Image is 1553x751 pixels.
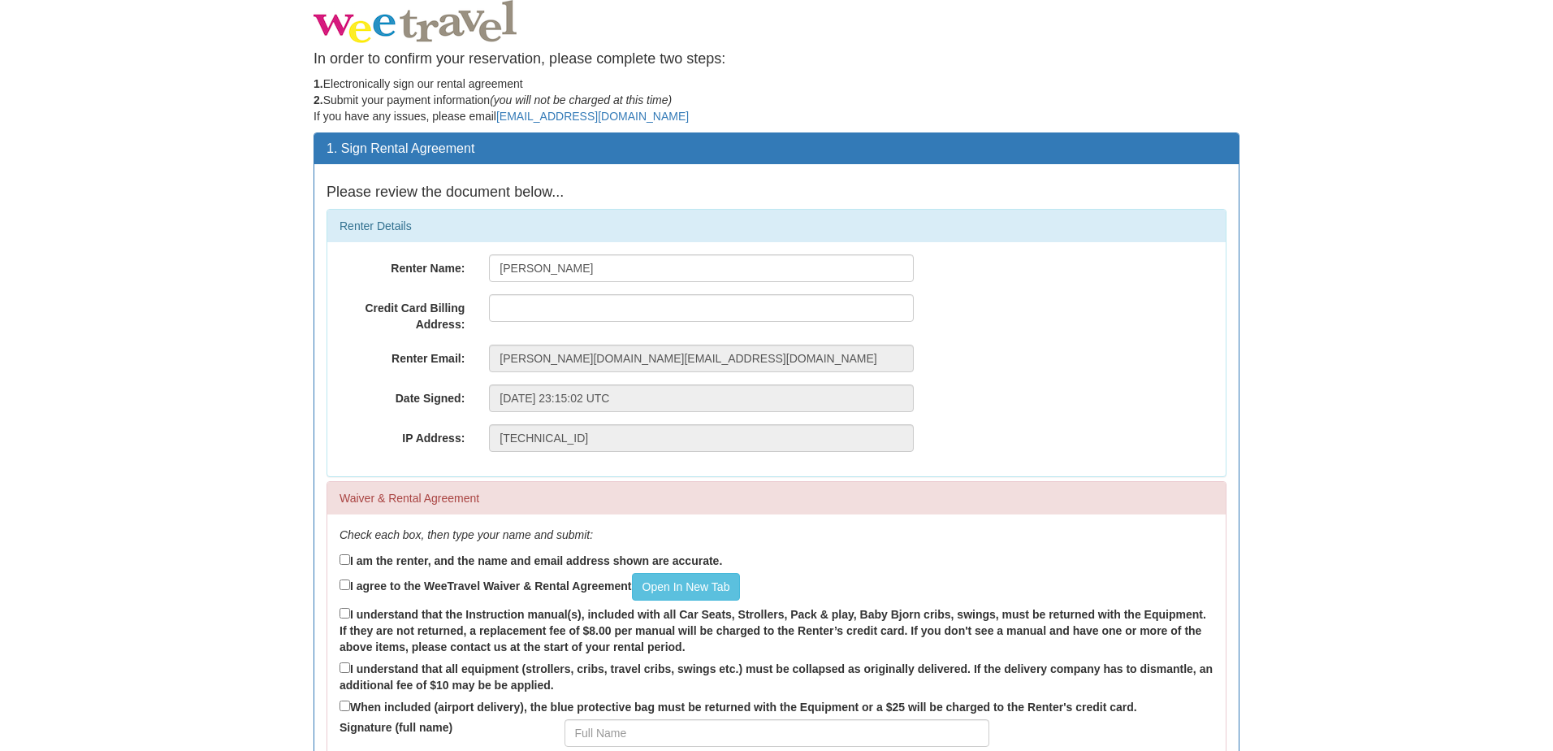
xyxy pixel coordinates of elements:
input: When included (airport delivery), the blue protective bag must be returned with the Equipment or ... [340,701,350,711]
label: I understand that all equipment (strollers, cribs, travel cribs, swings etc.) must be collapsed a... [340,659,1213,693]
label: I am the renter, and the name and email address shown are accurate. [340,551,722,569]
strong: 1. [314,77,323,90]
h4: Please review the document below... [327,184,1226,201]
a: Open In New Tab [632,573,741,601]
input: I understand that the Instruction manual(s), included with all Car Seats, Strollers, Pack & play,... [340,608,350,619]
strong: 2. [314,93,323,106]
input: Full Name [565,719,989,747]
label: I agree to the WeeTravel Waiver & Rental Agreement [340,573,740,601]
label: Renter Email: [327,345,477,367]
div: Waiver & Rental Agreement [327,482,1226,514]
h4: In order to confirm your reservation, please complete two steps: [314,51,1239,67]
input: I agree to the WeeTravel Waiver & Rental AgreementOpen In New Tab [340,580,350,590]
label: IP Address: [327,424,477,446]
label: I understand that the Instruction manual(s), included with all Car Seats, Strollers, Pack & play,... [340,605,1213,655]
input: I am the renter, and the name and email address shown are accurate. [340,554,350,565]
label: Signature (full name) [327,719,552,736]
label: When included (airport delivery), the blue protective bag must be returned with the Equipment or ... [340,697,1137,715]
h3: 1. Sign Rental Agreement [327,141,1226,156]
label: Date Signed: [327,384,477,406]
em: (you will not be charged at this time) [490,93,672,106]
label: Renter Name: [327,254,477,276]
p: Electronically sign our rental agreement Submit your payment information If you have any issues, ... [314,76,1239,124]
label: Credit Card Billing Address: [327,294,477,332]
em: Check each box, then type your name and submit: [340,528,593,541]
input: I understand that all equipment (strollers, cribs, travel cribs, swings etc.) must be collapsed a... [340,662,350,673]
div: Renter Details [327,210,1226,242]
a: [EMAIL_ADDRESS][DOMAIN_NAME] [496,110,689,123]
